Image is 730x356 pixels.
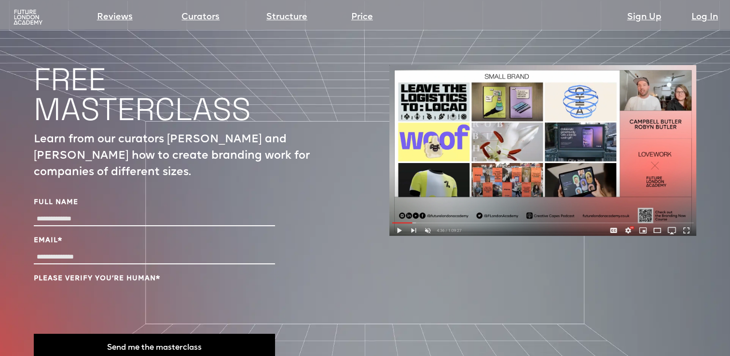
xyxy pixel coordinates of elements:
a: Price [351,11,373,24]
a: Sign Up [627,11,661,24]
iframe: reCAPTCHA [34,288,180,326]
label: Please verify you’re human [34,274,275,284]
label: Email [34,236,275,246]
label: Full Name [34,198,275,207]
a: Log In [691,11,718,24]
p: Learn from our curators [PERSON_NAME] and [PERSON_NAME] how to create branding work for companies... [34,132,341,181]
a: Curators [181,11,220,24]
a: Structure [266,11,307,24]
a: Reviews [97,11,133,24]
h1: FREE MASTERCLASS [34,65,251,124]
